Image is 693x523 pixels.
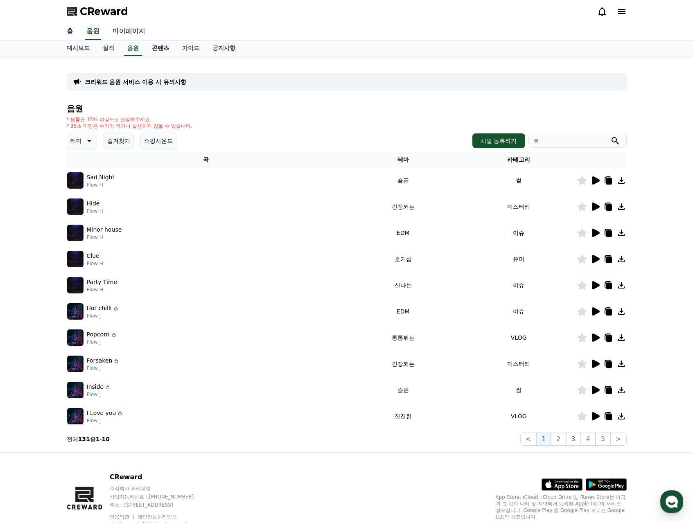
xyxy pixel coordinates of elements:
td: 슬픈 [345,377,461,403]
button: 3 [566,433,581,446]
button: > [610,433,626,446]
p: Flow J [87,339,117,345]
a: 대시보드 [60,41,96,56]
th: 테마 [345,152,461,167]
p: Clue [87,252,99,260]
p: 주식회사 와이피랩 [110,485,210,492]
img: music [67,251,84,267]
p: Inside [87,383,104,391]
td: VLOG [461,325,577,351]
button: 채널 등록하기 [472,133,525,148]
td: EDM [345,220,461,246]
img: music [67,382,84,398]
td: 미스터리 [461,194,577,220]
td: 신나는 [345,272,461,298]
span: 설정 [126,272,136,278]
p: Flow H [87,260,103,267]
p: Flow J [87,417,124,424]
td: 슬픈 [345,167,461,194]
td: 미스터리 [461,351,577,377]
strong: 131 [78,436,90,442]
th: 카테고리 [461,152,577,167]
button: 2 [551,433,566,446]
p: 주소 : [STREET_ADDRESS] [110,502,210,508]
td: 긴장되는 [345,351,461,377]
td: 통통튀는 [345,325,461,351]
p: Sad Night [87,173,115,182]
a: 대화 [54,259,106,280]
a: 이용약관 [110,514,135,520]
p: CReward [110,472,210,482]
a: 음원 [85,23,101,40]
th: 곡 [67,152,345,167]
p: App Store, iCloud, iCloud Drive 및 iTunes Store는 미국과 그 밖의 나라 및 지역에서 등록된 Apple Inc.의 서비스 상표입니다. Goo... [496,494,627,520]
h4: 음원 [67,104,627,113]
img: music [67,356,84,372]
img: music [67,198,84,215]
td: 잔잔한 [345,403,461,429]
td: 유머 [461,246,577,272]
p: Flow H [87,286,117,293]
p: I Love you [87,409,116,417]
a: 홈 [2,259,54,280]
td: EDM [345,298,461,325]
button: 쇼핑사운드 [140,133,176,149]
img: music [67,225,84,241]
a: 홈 [60,23,80,40]
a: 공지사항 [206,41,242,56]
p: Party Time [87,278,117,286]
td: 썰 [461,377,577,403]
img: music [67,172,84,189]
strong: 1 [96,436,100,442]
span: 대화 [75,272,85,279]
button: < [520,433,536,446]
p: 전체 중 - [67,435,110,443]
img: music [67,329,84,346]
button: 테마 [67,133,97,149]
span: CReward [80,5,128,18]
a: CReward [67,5,128,18]
td: 긴장되는 [345,194,461,220]
td: 호기심 [345,246,461,272]
img: music [67,277,84,293]
p: 사업자등록번호 : [PHONE_NUMBER] [110,494,210,500]
p: Hot chilli [87,304,112,313]
strong: 10 [102,436,110,442]
p: Hide [87,199,100,208]
a: 가이드 [176,41,206,56]
img: music [67,408,84,424]
p: Flow J [87,391,111,398]
p: * 35초 미만은 수익이 적거나 발생하지 않을 수 있습니다. [67,123,193,129]
a: 설정 [106,259,157,280]
td: VLOG [461,403,577,429]
p: * 볼륨은 15% 이상으로 설정해주세요. [67,116,193,123]
p: Minor house [87,225,122,234]
p: Flow H [87,182,115,188]
button: 5 [596,433,610,446]
button: 1 [536,433,551,446]
td: 이슈 [461,272,577,298]
a: 크리워드 음원 서비스 이용 시 유의사항 [85,78,186,86]
a: 개인정보처리방침 [138,514,177,520]
img: music [67,303,84,320]
p: Flow J [87,365,120,372]
p: Forsaken [87,356,113,365]
p: Flow H [87,208,103,214]
button: 4 [581,433,596,446]
a: 콘텐츠 [145,41,176,56]
p: Flow J [87,313,119,319]
td: 이슈 [461,298,577,325]
button: 즐겨찾기 [104,133,134,149]
td: 이슈 [461,220,577,246]
a: 실적 [96,41,121,56]
td: 썰 [461,167,577,194]
a: 음원 [124,41,142,56]
p: 테마 [70,135,82,147]
p: Flow H [87,234,122,241]
a: 마이페이지 [106,23,152,40]
span: 홈 [26,272,31,278]
p: Popcorn [87,330,110,339]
